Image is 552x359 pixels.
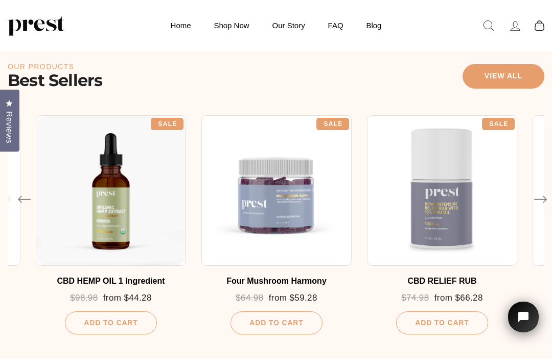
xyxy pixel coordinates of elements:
[482,118,515,130] div: Sale
[401,293,429,303] span: $74.98
[8,62,102,71] p: Our Products
[209,276,344,286] div: Four Mushroom Harmony
[415,319,469,327] span: Add To Cart
[201,115,352,334] a: Four Mushroom Harmony $64.98 from $59.28 Add To Cart
[356,15,392,35] a: Blog
[84,319,137,327] span: Add To Cart
[316,118,349,130] div: Sale
[375,293,510,304] div: from $66.28
[8,15,64,36] img: PREST ORGANICS
[70,293,98,303] span: $98.98
[151,118,183,130] div: Sale
[3,111,16,143] span: Reviews
[36,115,186,334] a: CBD HEMP OIL 1 Ingredient $98.98 from $44.28 Add To Cart
[495,287,552,359] iframe: Tidio Chat
[249,319,303,327] span: Add To Cart
[375,276,510,286] div: CBD RELIEF RUB
[160,15,392,35] ul: Primary
[8,71,102,90] h2: Best Sellers
[463,64,544,89] a: View all
[209,293,344,304] div: from $59.28
[160,15,201,35] a: Home
[236,293,263,303] span: $64.98
[43,293,178,304] div: from $44.28
[262,15,315,35] a: Our Story
[203,15,259,35] a: Shop Now
[318,15,354,35] a: FAQ
[43,276,178,286] div: CBD HEMP OIL 1 Ingredient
